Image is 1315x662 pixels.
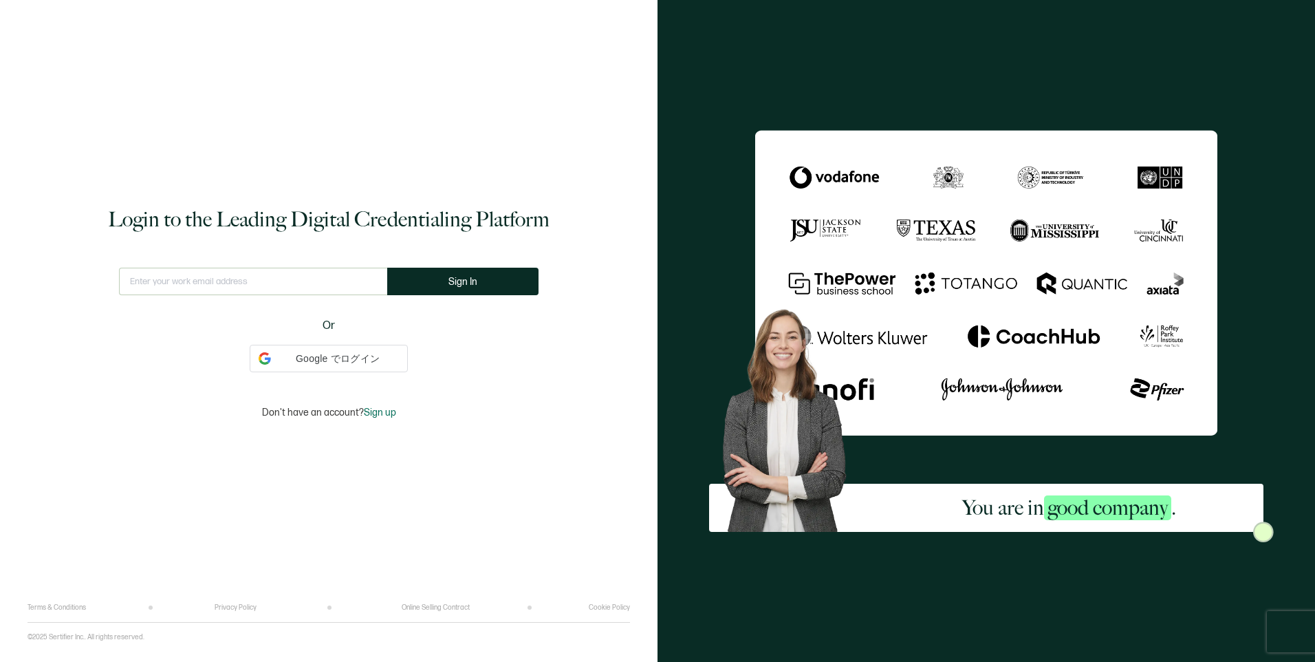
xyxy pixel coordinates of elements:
span: Or [323,317,335,334]
a: Terms & Conditions [28,604,86,612]
img: Sertifier Login - You are in <span class="strong-h">good company</span>. [755,130,1217,435]
h2: You are in . [962,494,1176,522]
p: Don't have an account? [262,407,396,418]
span: good company [1044,495,1171,520]
button: Sign In [387,268,539,295]
img: Sertifier Login [1253,522,1274,542]
div: Google でログイン [250,345,408,372]
span: Google でログイン [276,352,399,366]
img: Sertifier Login - You are in <span class="strong-h">good company</span>. Hero [709,298,876,532]
p: ©2025 Sertifier Inc.. All rights reserved. [28,633,144,641]
input: Enter your work email address [119,268,387,295]
span: Sign up [364,407,396,418]
h1: Login to the Leading Digital Credentialing Platform [108,206,550,233]
a: Privacy Policy [215,604,257,612]
span: Sign In [448,277,477,287]
a: Cookie Policy [589,604,630,612]
a: Online Selling Contract [402,604,470,612]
